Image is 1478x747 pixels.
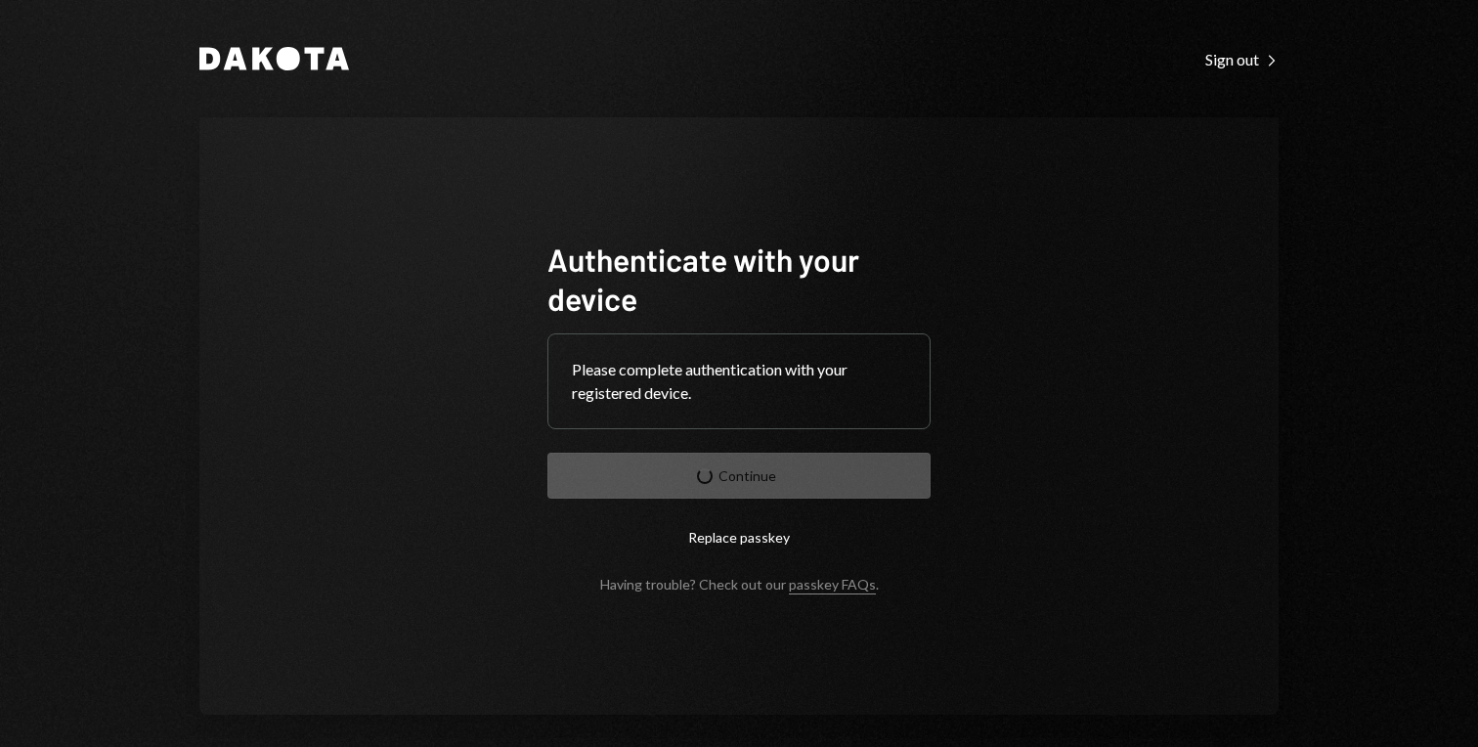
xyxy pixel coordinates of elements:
[789,576,876,594] a: passkey FAQs
[547,514,931,560] button: Replace passkey
[547,240,931,318] h1: Authenticate with your device
[572,358,906,405] div: Please complete authentication with your registered device.
[600,576,879,593] div: Having trouble? Check out our .
[1205,50,1279,69] div: Sign out
[1205,48,1279,69] a: Sign out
